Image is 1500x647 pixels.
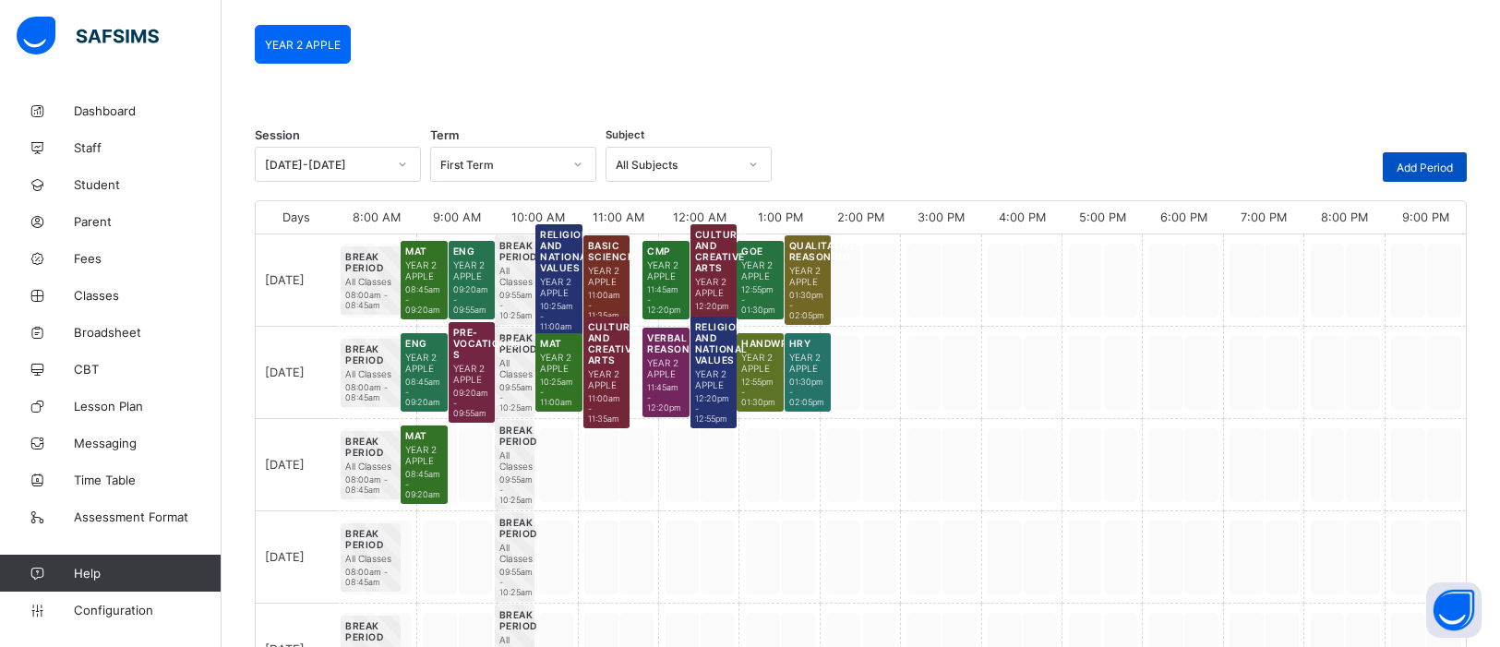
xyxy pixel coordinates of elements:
[74,399,222,413] span: Lesson Plan
[499,517,530,539] span: Break Period
[405,377,442,407] span: 08:45am - 09:20am
[453,246,490,257] span: ENG
[789,352,826,374] span: YEAR 2 APPLE
[588,290,625,320] span: 11:00am - 11:35am
[695,229,732,273] span: CULTURAL AND CREATIVE ARTS
[345,461,396,472] span: All Classes
[345,528,396,550] span: Break Period
[695,301,732,331] span: 12:20pm - 12:55pm
[440,158,562,172] div: First Term
[540,276,577,298] span: YEAR 2 APPLE
[588,321,625,365] span: CULTURAL AND CREATIVE ARTS
[1426,582,1482,638] button: Open asap
[499,240,530,262] span: Break Period
[588,393,625,424] span: 11:00am - 11:35am
[405,352,442,374] span: YEAR 2 APPLE
[453,388,490,418] span: 09:20am - 09:55am
[74,473,222,487] span: Time Table
[74,214,222,229] span: Parent
[74,103,222,118] span: Dashboard
[540,338,577,349] span: MAT
[647,284,684,315] span: 11:45am - 12:20pm
[579,201,659,234] div: 11:00 AM
[417,201,498,234] div: 9:00 AM
[17,17,159,55] img: safsims
[256,234,336,327] div: [DATE]
[588,265,625,287] span: YEAR 2 APPLE
[345,251,396,273] span: Break Period
[741,338,778,349] span: HANDWRITING
[695,321,732,365] span: RELIGION AND NATIONAL VALUES
[405,469,442,499] span: 08:45am - 09:20am
[540,229,577,273] span: RELIGION AND NATIONAL VALUES
[540,377,577,407] span: 10:25am - 11:00am
[255,128,300,142] span: Session
[256,201,336,234] div: Days
[430,128,459,142] span: Term
[647,259,684,282] span: YEAR 2 APPLE
[741,377,778,407] span: 12:55pm - 01:30pm
[1397,161,1453,174] span: Add Period
[74,566,221,581] span: Help
[345,567,396,587] span: 08:00am - 08:45am
[789,265,826,287] span: YEAR 2 APPLE
[405,444,442,466] span: YEAR 2 APPLE
[345,553,396,564] span: All Classes
[647,332,684,354] span: VERBAL REASONING
[74,140,222,155] span: Staff
[499,357,530,379] span: All Classes
[498,201,578,234] div: 10:00 AM
[647,246,684,257] span: CMP
[345,368,396,379] span: All Classes
[659,201,739,234] div: 12:00 AM
[499,290,530,320] span: 09:55am - 10:25am
[405,259,442,282] span: YEAR 2 APPLE
[405,246,442,257] span: MAT
[345,290,396,310] span: 08:00am - 08:45am
[453,363,490,385] span: YEAR 2 APPLE
[499,567,530,597] span: 09:55am - 10:25am
[982,201,1062,234] div: 4:00 PM
[695,368,732,390] span: YEAR 2 APPLE
[345,382,396,402] span: 08:00am - 08:45am
[499,449,530,472] span: All Classes
[453,284,490,315] span: 09:20am - 09:55am
[74,509,222,524] span: Assessment Format
[588,368,625,390] span: YEAR 2 APPLE
[499,332,530,354] span: Break Period
[789,377,826,407] span: 01:30pm - 02:05pm
[345,620,396,642] span: Break Period
[499,265,530,287] span: All Classes
[256,327,336,419] div: [DATE]
[74,325,222,340] span: Broadsheet
[336,201,416,234] div: 8:00 AM
[1304,201,1385,234] div: 8:00 PM
[540,301,577,331] span: 10:25am - 11:00am
[265,158,387,172] div: [DATE]-[DATE]
[1062,201,1143,234] div: 5:00 PM
[74,251,222,266] span: Fees
[901,201,981,234] div: 3:00 PM
[499,609,530,631] span: Break Period
[695,393,732,424] span: 12:20pm - 12:55pm
[453,327,490,360] span: PRE-VOCATIONAL S
[789,338,826,349] span: HRY
[1224,201,1304,234] div: 7:00 PM
[345,474,396,495] span: 08:00am - 08:45am
[499,542,530,564] span: All Classes
[345,276,396,287] span: All Classes
[789,240,826,262] span: QUALITATIVE REASONING
[741,259,778,282] span: YEAR 2 APPLE
[74,603,221,617] span: Configuration
[540,352,577,374] span: YEAR 2 APPLE
[499,382,530,413] span: 09:55am - 10:25am
[405,430,442,441] span: MAT
[647,382,684,413] span: 11:45am - 12:20pm
[256,419,336,511] div: [DATE]
[616,158,738,172] div: All Subjects
[695,276,732,298] span: YEAR 2 APPLE
[345,343,396,365] span: Break Period
[741,352,778,374] span: YEAR 2 APPLE
[1143,201,1223,234] div: 6:00 PM
[1386,201,1466,234] div: 9:00 PM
